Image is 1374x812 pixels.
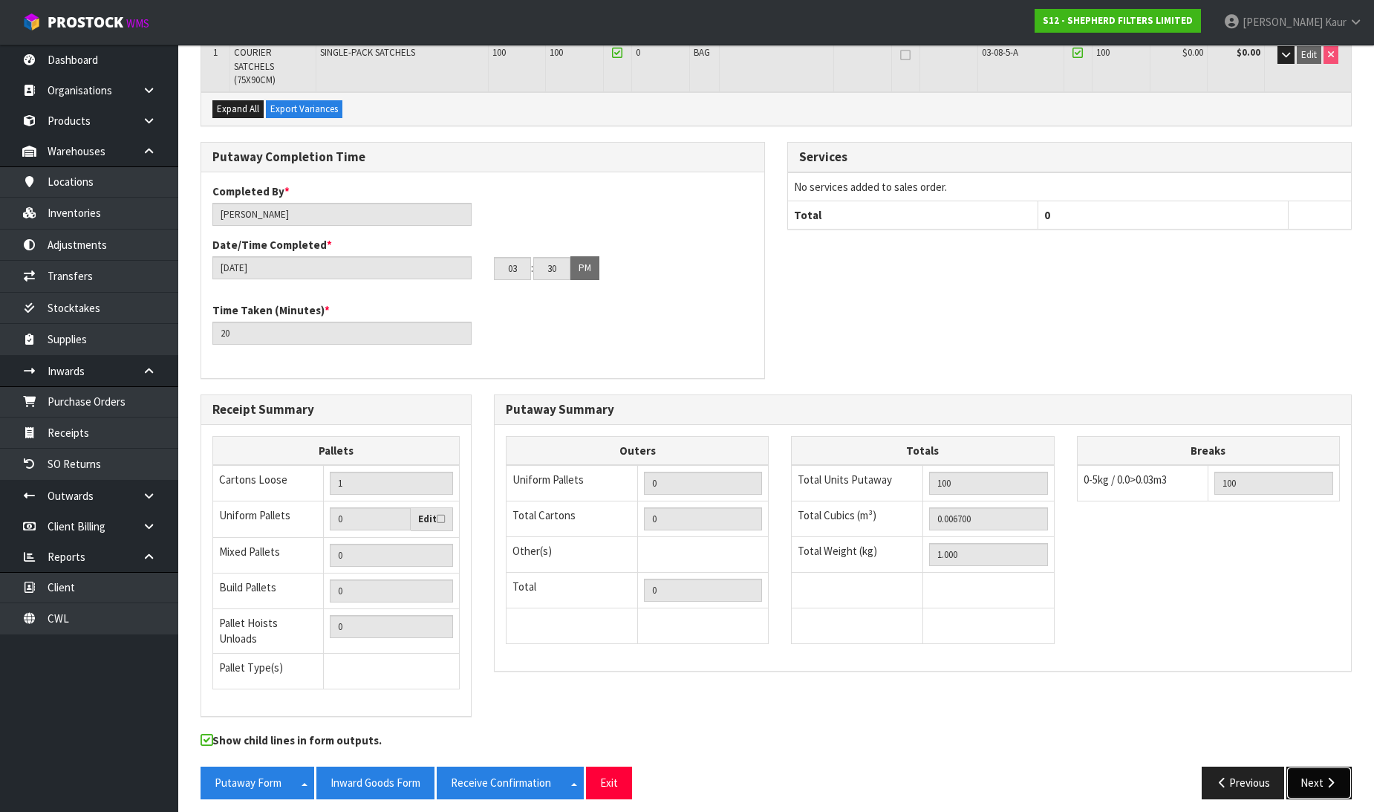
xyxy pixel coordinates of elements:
[533,257,570,280] input: MM
[1182,46,1203,59] span: $0.00
[799,150,1340,164] h3: Services
[507,537,638,573] td: Other(s)
[1044,208,1050,222] span: 0
[330,472,453,495] input: Manual
[213,608,324,653] td: Pallet Hoists Unloads
[201,733,382,752] label: Show child lines in form outputs.
[792,501,923,537] td: Total Cubics (m³)
[217,103,259,115] span: Expand All
[644,472,763,495] input: UNIFORM P LINES
[531,256,533,280] td: :
[788,201,1038,230] th: Total
[212,403,460,417] h3: Receipt Summary
[212,302,330,318] label: Time Taken (Minutes)
[234,46,276,86] span: COURIER SATCHELS (75X90CM)
[507,465,638,501] td: Uniform Pallets
[212,322,472,345] input: Time Taken
[320,46,415,59] span: SINGLE-PACK SATCHELS
[792,537,923,573] td: Total Weight (kg)
[1237,46,1260,59] strong: $0.00
[586,767,632,799] button: Exit
[1077,437,1339,466] th: Breaks
[330,615,453,638] input: UNIFORM P + MIXED P + BUILD P
[330,507,411,530] input: Uniform Pallets
[1084,472,1167,487] span: 0-5kg / 0.0>0.03m3
[316,767,434,799] button: Inward Goods Form
[437,767,565,799] button: Receive Confirmation
[507,501,638,537] td: Total Cartons
[418,512,445,527] label: Edit
[492,46,506,59] span: 100
[201,767,296,799] button: Putaway Form
[48,13,123,32] span: ProStock
[550,46,563,59] span: 100
[1286,767,1352,799] button: Next
[212,183,290,199] label: Completed By
[212,256,472,279] input: Date/Time completed
[126,16,149,30] small: WMS
[213,437,460,466] th: Pallets
[1297,46,1321,64] button: Edit
[266,100,342,118] button: Export Variances
[506,403,1340,417] h3: Putaway Summary
[330,544,453,567] input: Manual
[1301,48,1317,61] span: Edit
[792,437,1054,466] th: Totals
[212,100,264,118] button: Expand All
[792,465,923,501] td: Total Units Putaway
[982,46,1018,59] span: 03-08-5-A
[22,13,41,31] img: cube-alt.png
[694,46,710,59] span: BAG
[507,437,769,466] th: Outers
[494,257,531,280] input: HH
[636,46,640,59] span: 0
[788,172,1351,201] td: No services added to sales order.
[213,46,218,59] span: 1
[213,537,324,573] td: Mixed Pallets
[1043,14,1193,27] strong: S12 - SHEPHERD FILTERS LIMITED
[644,507,763,530] input: OUTERS TOTAL = CTN
[644,579,763,602] input: TOTAL PACKS
[1243,15,1323,29] span: [PERSON_NAME]
[330,579,453,602] input: Manual
[1096,46,1110,59] span: 100
[212,237,332,253] label: Date/Time Completed
[213,573,324,608] td: Build Pallets
[1035,9,1201,33] a: S12 - SHEPHERD FILTERS LIMITED
[507,573,638,608] td: Total
[213,501,324,538] td: Uniform Pallets
[1325,15,1347,29] span: Kaur
[570,256,599,280] button: PM
[213,653,324,689] td: Pallet Type(s)
[213,465,324,501] td: Cartons Loose
[1202,767,1285,799] button: Previous
[212,150,753,164] h3: Putaway Completion Time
